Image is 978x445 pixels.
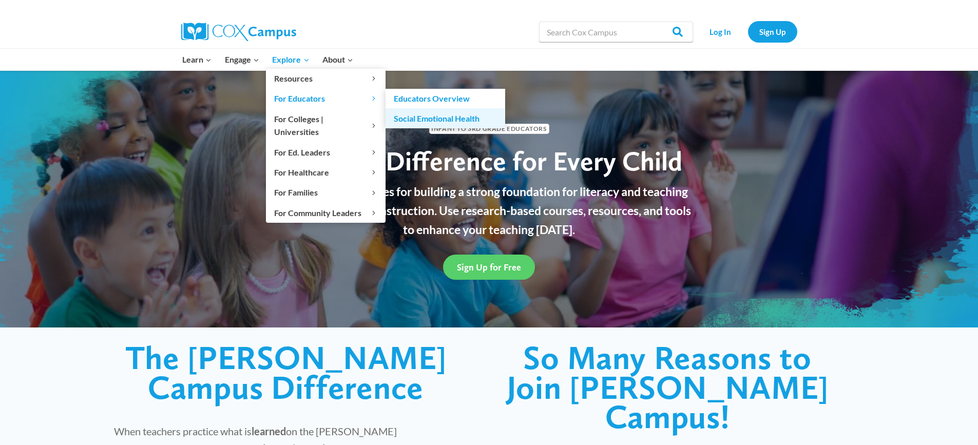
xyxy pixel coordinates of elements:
[266,49,316,70] button: Child menu of Explore
[176,49,360,70] nav: Primary Navigation
[176,49,219,70] button: Child menu of Learn
[181,23,296,41] img: Cox Campus
[443,255,535,280] a: Sign Up for Free
[507,338,829,436] span: So Many Reasons to Join [PERSON_NAME] Campus!
[698,21,743,42] a: Log In
[266,203,386,222] button: Child menu of For Community Leaders
[266,69,386,88] button: Child menu of Resources
[125,338,447,407] span: The [PERSON_NAME] Campus Difference
[386,89,505,108] a: Educators Overview
[386,108,505,128] a: Social Emotional Health
[457,262,521,273] span: Sign Up for Free
[266,163,386,182] button: Child menu of For Healthcare
[266,109,386,142] button: Child menu of For Colleges | Universities
[748,21,797,42] a: Sign Up
[266,142,386,162] button: Child menu of For Ed. Leaders
[698,21,797,42] nav: Secondary Navigation
[252,425,286,437] strong: learned
[218,49,266,70] button: Child menu of Engage
[281,182,697,239] p: Learn best practices for building a strong foundation for literacy and teaching effective reading...
[429,124,549,133] span: Infant to 3rd Grade Educators
[296,145,682,177] span: Make a Difference for Every Child
[266,183,386,202] button: Child menu of For Families
[266,89,386,108] button: Child menu of For Educators
[539,22,693,42] input: Search Cox Campus
[316,49,360,70] button: Child menu of About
